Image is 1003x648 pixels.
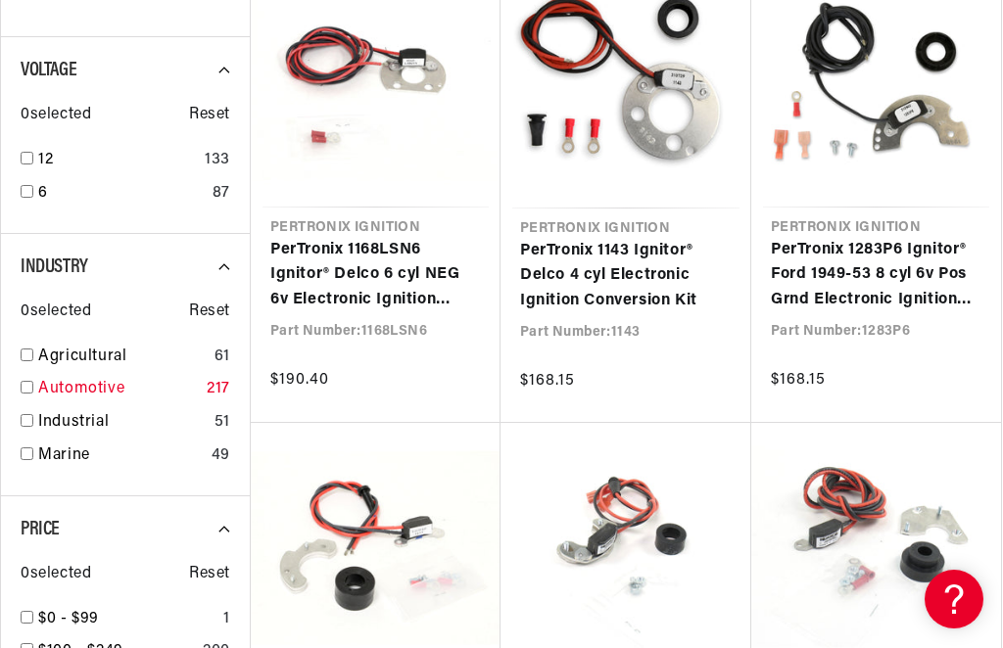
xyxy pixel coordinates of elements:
[21,103,91,128] span: 0 selected
[223,607,230,632] div: 1
[21,562,91,587] span: 0 selected
[189,300,230,325] span: Reset
[38,377,199,402] a: Automotive
[189,103,230,128] span: Reset
[213,181,230,207] div: 87
[215,410,230,436] div: 51
[38,410,207,436] a: Industrial
[38,345,207,370] a: Agricultural
[38,611,99,626] span: $0 - $99
[189,562,230,587] span: Reset
[38,181,205,207] a: 6
[38,148,197,173] a: 12
[215,345,230,370] div: 61
[771,238,981,313] a: PerTronix 1283P6 Ignitor® Ford 1949-53 8 cyl 6v Pos Grnd Electronic Ignition Conversion Kit
[212,443,230,469] div: 49
[38,443,204,469] a: Marine
[21,61,76,80] span: Voltage
[21,300,91,325] span: 0 selected
[205,148,230,173] div: 133
[21,520,60,539] span: Price
[207,377,230,402] div: 217
[270,238,481,313] a: PerTronix 1168LSN6 Ignitor® Delco 6 cyl NEG 6v Electronic Ignition Conversion Kit
[21,257,88,277] span: Industry
[520,239,732,314] a: PerTronix 1143 Ignitor® Delco 4 cyl Electronic Ignition Conversion Kit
